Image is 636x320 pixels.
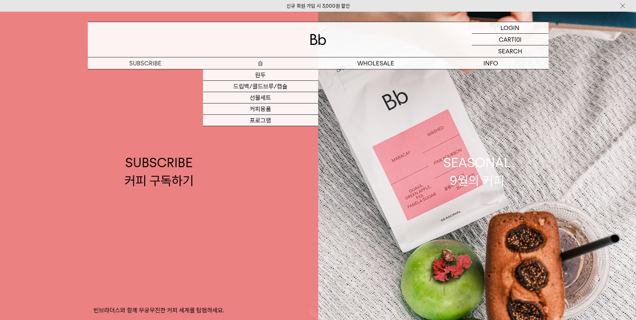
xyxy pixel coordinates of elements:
p: (0) [514,34,521,45]
div: SUBSCRIBE 커피 구독하기 [125,154,194,189]
a: 원두 [203,69,318,81]
p: LOGIN [500,22,519,33]
p: SEARCH [498,45,522,57]
a: 선물세트 [203,92,318,103]
a: 프로그램 [203,115,318,126]
a: 신규 회원 가입 시 3,000원 할인 [286,3,350,9]
a: CART (0) [472,34,549,45]
a: 숍 [203,57,318,69]
a: 드립백/콜드브루/캡슐 [203,81,318,92]
a: LOGIN [472,22,549,34]
a: SUBSCRIBE [88,57,203,69]
p: INFO [433,57,549,69]
div: SEASONAL 9월의 커피 [443,154,511,189]
a: 커피용품 [203,103,318,115]
img: 로고 [310,34,326,45]
p: WHOLESALE [318,57,433,69]
p: CART [499,34,514,45]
